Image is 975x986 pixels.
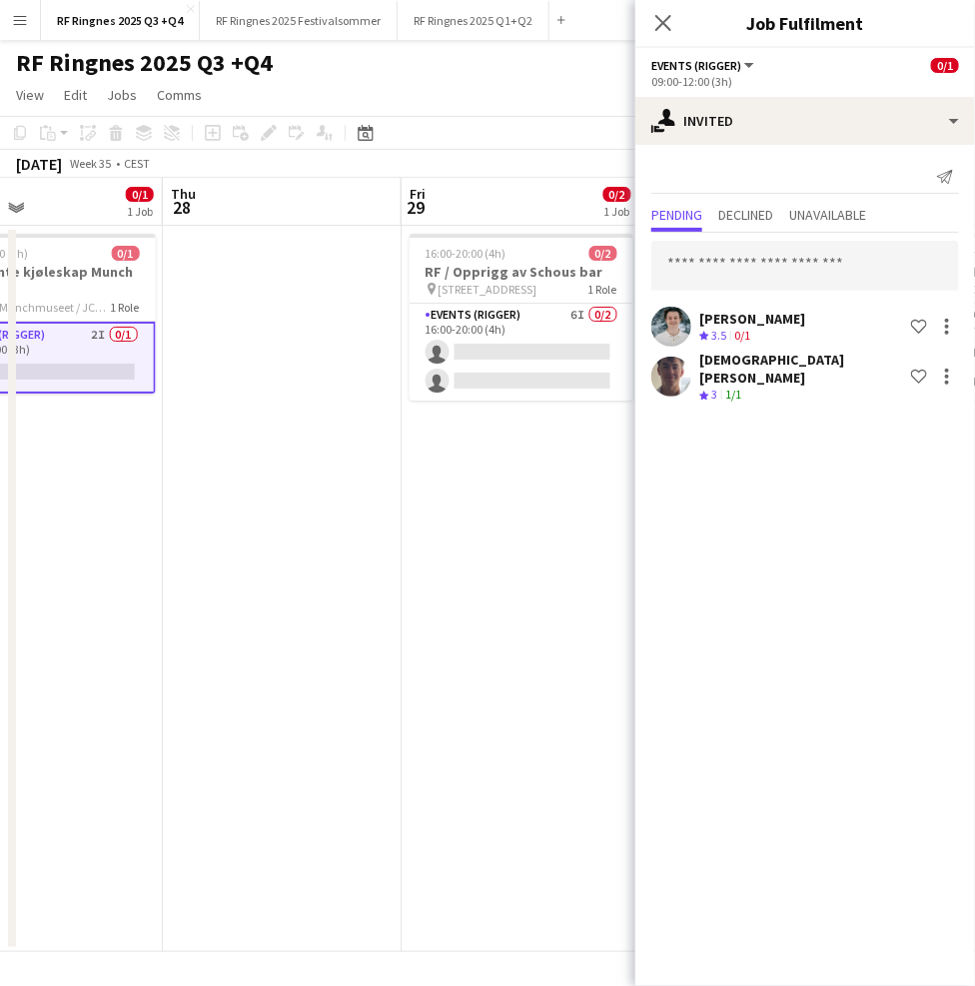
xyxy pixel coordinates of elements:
[588,282,617,297] span: 1 Role
[734,328,750,343] app-skills-label: 0/1
[127,204,153,219] div: 1 Job
[124,156,150,171] div: CEST
[725,387,741,402] app-skills-label: 1/1
[99,82,145,108] a: Jobs
[711,387,717,402] span: 3
[426,246,506,261] span: 16:00-20:00 (4h)
[931,58,959,73] span: 0/1
[168,196,196,219] span: 28
[16,154,62,174] div: [DATE]
[66,156,116,171] span: Week 35
[398,1,549,40] button: RF Ringnes 2025 Q1+Q2
[410,263,633,281] h3: RF / Opprigg av Schous bar
[149,82,210,108] a: Comms
[410,304,633,401] app-card-role: Events (Rigger)6I0/216:00-20:00 (4h)
[410,234,633,401] app-job-card: 16:00-20:00 (4h)0/2RF / Opprigg av Schous bar [STREET_ADDRESS]1 RoleEvents (Rigger)6I0/216:00-20:...
[107,86,137,104] span: Jobs
[699,310,805,328] div: [PERSON_NAME]
[111,300,140,315] span: 1 Role
[410,185,426,203] span: Fri
[16,86,44,104] span: View
[126,187,154,202] span: 0/1
[603,187,631,202] span: 0/2
[651,58,741,73] span: Events (Rigger)
[157,86,202,104] span: Comms
[651,58,757,73] button: Events (Rigger)
[56,82,95,108] a: Edit
[8,82,52,108] a: View
[789,208,866,222] span: Unavailable
[589,246,617,261] span: 0/2
[711,328,726,343] span: 3.5
[635,97,975,145] div: Invited
[635,10,975,36] h3: Job Fulfilment
[112,246,140,261] span: 0/1
[439,282,537,297] span: [STREET_ADDRESS]
[651,74,959,89] div: 09:00-12:00 (3h)
[64,86,87,104] span: Edit
[171,185,196,203] span: Thu
[16,48,273,78] h1: RF Ringnes 2025 Q3 +Q4
[651,208,702,222] span: Pending
[699,351,903,387] div: [DEMOGRAPHIC_DATA][PERSON_NAME]
[718,208,773,222] span: Declined
[41,1,200,40] button: RF Ringnes 2025 Q3 +Q4
[604,204,630,219] div: 1 Job
[407,196,426,219] span: 29
[200,1,398,40] button: RF Ringnes 2025 Festivalsommer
